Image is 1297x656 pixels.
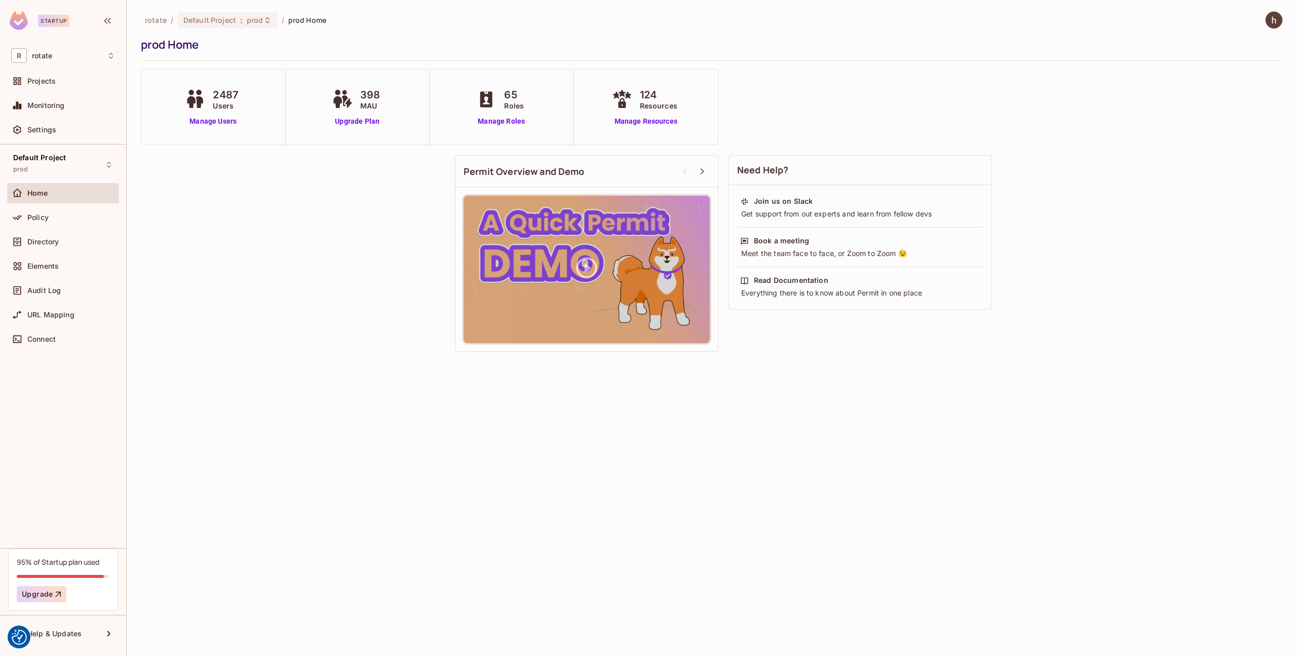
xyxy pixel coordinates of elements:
[27,335,56,343] span: Connect
[27,101,65,110] span: Monitoring
[27,286,61,295] span: Audit Log
[13,165,28,173] span: prod
[330,116,385,127] a: Upgrade Plan
[504,87,524,102] span: 65
[247,15,263,25] span: prod
[737,164,789,176] span: Need Help?
[360,100,380,111] span: MAU
[754,275,828,285] div: Read Documentation
[464,165,585,178] span: Permit Overview and Demo
[474,116,529,127] a: Manage Roles
[213,87,239,102] span: 2487
[754,236,809,246] div: Book a meeting
[27,238,59,246] span: Directory
[27,213,49,222] span: Policy
[213,100,239,111] span: Users
[609,116,682,127] a: Manage Resources
[640,87,677,102] span: 124
[27,77,56,85] span: Projects
[27,126,56,134] span: Settings
[288,15,326,25] span: prod Home
[754,196,813,206] div: Join us on Slack
[504,100,524,111] span: Roles
[182,116,244,127] a: Manage Users
[27,262,59,270] span: Elements
[17,557,99,567] div: 95% of Startup plan used
[32,52,52,60] span: Workspace: rotate
[13,154,66,162] span: Default Project
[12,630,27,645] img: Revisit consent button
[282,15,284,25] li: /
[27,311,74,319] span: URL Mapping
[740,288,980,298] div: Everything there is to know about Permit in one place
[640,100,677,111] span: Resources
[183,15,236,25] span: Default Project
[12,630,27,645] button: Consent Preferences
[360,87,380,102] span: 398
[1266,12,1282,28] img: hans
[240,16,243,24] span: :
[11,48,27,63] span: R
[17,586,66,602] button: Upgrade
[141,37,1278,52] div: prod Home
[27,630,82,638] span: Help & Updates
[10,11,28,30] img: SReyMgAAAABJRU5ErkJggg==
[38,15,69,27] div: Startup
[145,15,167,25] span: the active workspace
[171,15,173,25] li: /
[27,189,48,197] span: Home
[740,248,980,259] div: Meet the team face to face, or Zoom to Zoom 😉
[740,209,980,219] div: Get support from out experts and learn from fellow devs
